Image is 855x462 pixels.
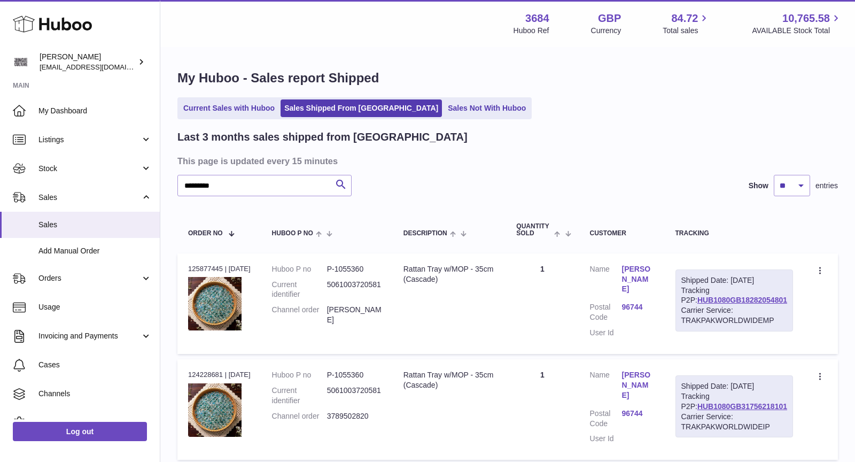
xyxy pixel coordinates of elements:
a: Log out [13,422,147,441]
dt: Huboo P no [272,264,327,274]
div: Shipped Date: [DATE] [681,275,787,286]
dd: 5061003720581 [327,280,382,300]
dt: User Id [590,328,622,338]
a: Current Sales with Huboo [180,99,278,117]
dt: Postal Code [590,302,622,322]
span: Quantity Sold [516,223,551,237]
span: Settings [38,418,152,428]
dd: 5061003720581 [327,386,382,406]
dd: P-1055360 [327,370,382,380]
img: 1755780169.jpg [188,277,242,330]
a: 96744 [622,409,654,419]
span: Usage [38,302,152,312]
img: 1755780169.jpg [188,383,242,437]
a: HUB1080GB31756218101 [697,402,787,411]
label: Show [749,181,768,191]
h3: This page is updated every 15 minutes [177,155,835,167]
a: [PERSON_NAME] [622,370,654,401]
img: theinternationalventure@gmail.com [13,54,29,70]
a: 10,765.58 AVAILABLE Stock Total [752,11,842,36]
span: Sales [38,220,152,230]
span: 10,765.58 [782,11,830,26]
strong: 3684 [525,11,549,26]
a: [PERSON_NAME] [622,264,654,295]
td: 1 [506,253,579,354]
span: [EMAIL_ADDRESS][DOMAIN_NAME] [40,63,157,71]
h2: Last 3 months sales shipped from [GEOGRAPHIC_DATA] [177,130,468,144]
div: Carrier Service: TRAKPAKWORLDWIDEIP [681,412,787,432]
div: Shipped Date: [DATE] [681,381,787,391]
div: Customer [590,230,654,237]
span: Cases [38,360,152,370]
dt: Postal Code [590,409,622,429]
dt: Name [590,264,622,297]
span: Invoicing and Payments [38,331,141,341]
span: Orders [38,273,141,283]
div: Rattan Tray w/MOP - 35cm (Cascade) [403,370,495,390]
div: Tracking P2P: [675,269,793,332]
a: HUB1080GB18282054801 [697,296,787,304]
span: Description [403,230,447,237]
dd: [PERSON_NAME] [327,305,382,325]
div: Rattan Tray w/MOP - 35cm (Cascade) [403,264,495,284]
span: entries [815,181,838,191]
div: [PERSON_NAME] [40,52,136,72]
dt: Current identifier [272,280,327,300]
dd: 3789502820 [327,411,382,421]
a: Sales Shipped From [GEOGRAPHIC_DATA] [281,99,442,117]
dt: Channel order [272,411,327,421]
span: Huboo P no [272,230,313,237]
h1: My Huboo - Sales report Shipped [177,70,838,87]
strong: GBP [598,11,621,26]
div: 125877445 | [DATE] [188,264,251,274]
span: Order No [188,230,223,237]
dt: User Id [590,434,622,444]
dd: P-1055360 [327,264,382,274]
div: 124228681 | [DATE] [188,370,251,380]
div: Tracking P2P: [675,375,793,437]
span: 84.72 [671,11,698,26]
dt: Name [590,370,622,403]
div: Huboo Ref [514,26,549,36]
dt: Current identifier [272,386,327,406]
span: Stock [38,164,141,174]
div: Carrier Service: TRAKPAKWORLDWIDEMP [681,305,787,326]
a: Sales Not With Huboo [444,99,530,117]
span: AVAILABLE Stock Total [752,26,842,36]
span: Listings [38,135,141,145]
span: Add Manual Order [38,246,152,256]
dt: Channel order [272,305,327,325]
span: My Dashboard [38,106,152,116]
a: 96744 [622,302,654,312]
a: 84.72 Total sales [663,11,710,36]
span: Sales [38,192,141,203]
div: Currency [591,26,621,36]
span: Channels [38,389,152,399]
dt: Huboo P no [272,370,327,380]
td: 1 [506,359,579,460]
div: Tracking [675,230,793,237]
span: Total sales [663,26,710,36]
